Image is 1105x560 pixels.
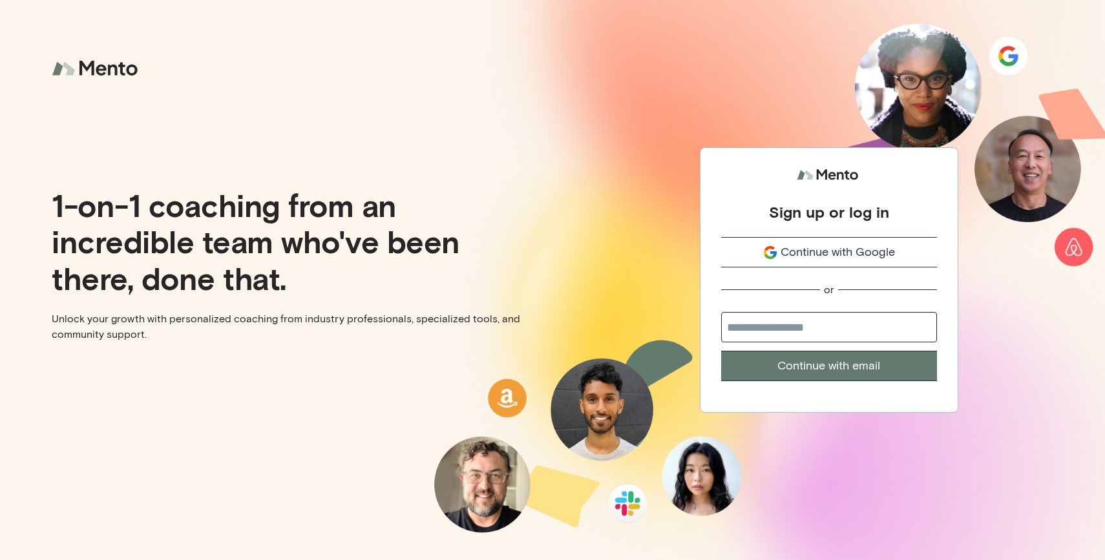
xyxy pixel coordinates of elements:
[824,283,834,296] div: or
[52,311,542,342] p: Unlock your growth with personalized coaching from industry professionals, specialized tools, and...
[769,202,889,222] div: Sign up or log in
[52,187,542,295] p: 1-on-1 coaching from an incredible team who've been there, done that.
[721,351,937,381] button: Continue with email
[781,244,895,261] span: Continue with Google
[52,52,142,86] img: logo
[797,163,861,187] img: logo.svg
[721,237,937,267] button: Continue with Google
